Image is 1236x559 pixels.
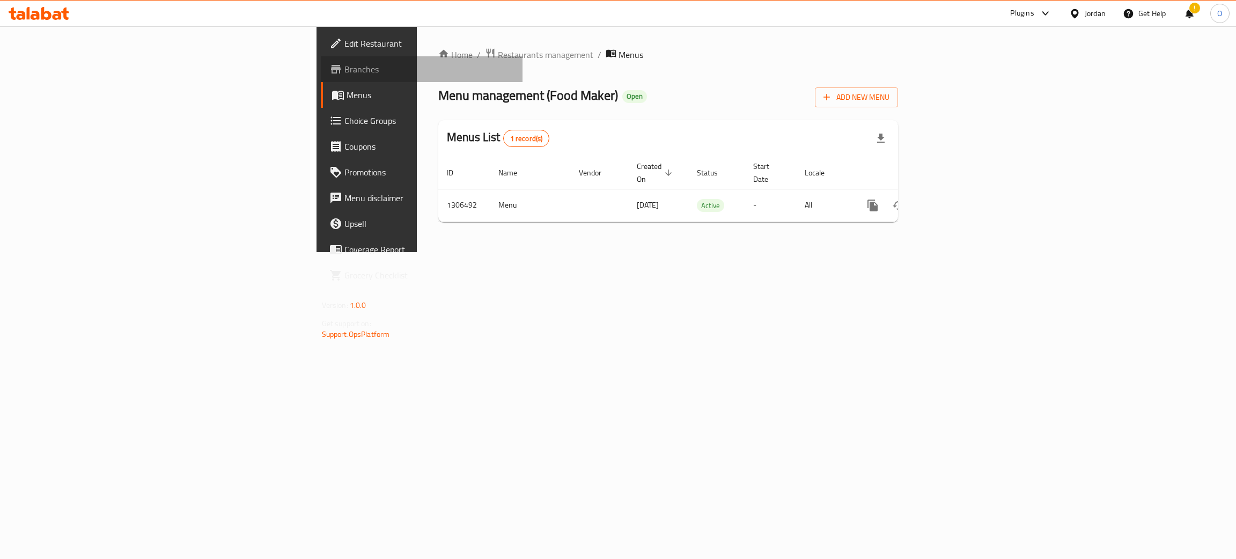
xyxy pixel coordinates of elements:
span: Coverage Report [344,243,514,256]
span: Status [697,166,732,179]
div: Jordan [1085,8,1106,19]
td: All [796,189,851,222]
div: Open [622,90,647,103]
span: Menus [347,89,514,101]
td: - [745,189,796,222]
button: Change Status [886,193,911,218]
a: Upsell [321,211,523,237]
div: Plugins [1010,7,1034,20]
a: Coupons [321,134,523,159]
li: / [598,48,601,61]
a: Menu disclaimer [321,185,523,211]
span: ID [447,166,467,179]
span: Vendor [579,166,615,179]
span: Get support on: [322,317,371,330]
th: Actions [851,157,972,189]
h2: Menus List [447,129,549,147]
span: Promotions [344,166,514,179]
span: Grocery Checklist [344,269,514,282]
span: 1 record(s) [504,134,549,144]
table: enhanced table [438,157,972,222]
div: Export file [868,126,894,151]
span: Add New Menu [823,91,889,104]
td: Menu [490,189,570,222]
span: Menus [619,48,643,61]
span: Upsell [344,217,514,230]
a: Restaurants management [485,48,593,62]
span: O [1217,8,1222,19]
a: Grocery Checklist [321,262,523,288]
span: Menu management ( Food Maker ) [438,83,618,107]
span: Active [697,200,724,212]
nav: breadcrumb [438,48,898,62]
a: Branches [321,56,523,82]
span: Name [498,166,531,179]
button: Add New Menu [815,87,898,107]
span: Version: [322,298,348,312]
div: Active [697,199,724,212]
span: Branches [344,63,514,76]
span: Open [622,92,647,101]
a: Choice Groups [321,108,523,134]
span: Restaurants management [498,48,593,61]
span: Start Date [753,160,783,186]
a: Support.OpsPlatform [322,327,390,341]
span: Choice Groups [344,114,514,127]
a: Menus [321,82,523,108]
span: 1.0.0 [350,298,366,312]
button: more [860,193,886,218]
span: Coupons [344,140,514,153]
span: Created On [637,160,675,186]
a: Edit Restaurant [321,31,523,56]
a: Coverage Report [321,237,523,262]
span: Edit Restaurant [344,37,514,50]
span: Menu disclaimer [344,192,514,204]
span: [DATE] [637,198,659,212]
span: Locale [805,166,838,179]
div: Total records count [503,130,550,147]
a: Promotions [321,159,523,185]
